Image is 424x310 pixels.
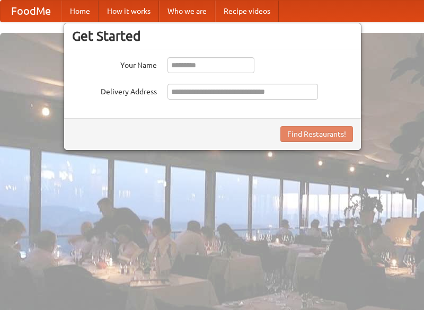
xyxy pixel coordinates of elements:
a: How it works [99,1,159,22]
a: FoodMe [1,1,61,22]
button: Find Restaurants! [280,126,353,142]
a: Who we are [159,1,215,22]
label: Your Name [72,57,157,70]
a: Home [61,1,99,22]
a: Recipe videos [215,1,279,22]
h3: Get Started [72,28,353,44]
label: Delivery Address [72,84,157,97]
